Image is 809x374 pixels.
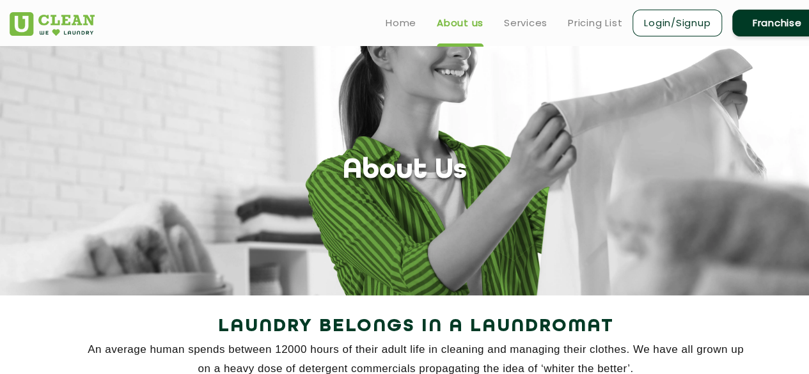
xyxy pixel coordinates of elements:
[568,15,622,31] a: Pricing List
[386,15,416,31] a: Home
[343,155,467,187] h1: About Us
[632,10,722,36] a: Login/Signup
[10,12,95,36] img: UClean Laundry and Dry Cleaning
[504,15,547,31] a: Services
[437,15,483,31] a: About us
